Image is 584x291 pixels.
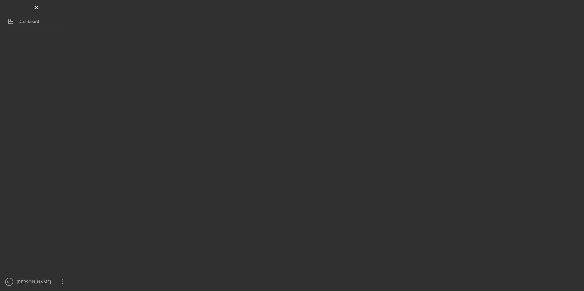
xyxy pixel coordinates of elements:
[18,15,39,29] div: Dashboard
[15,276,55,289] div: [PERSON_NAME]
[7,280,11,284] text: ML
[3,276,70,288] button: ML[PERSON_NAME]
[3,15,70,27] button: Dashboard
